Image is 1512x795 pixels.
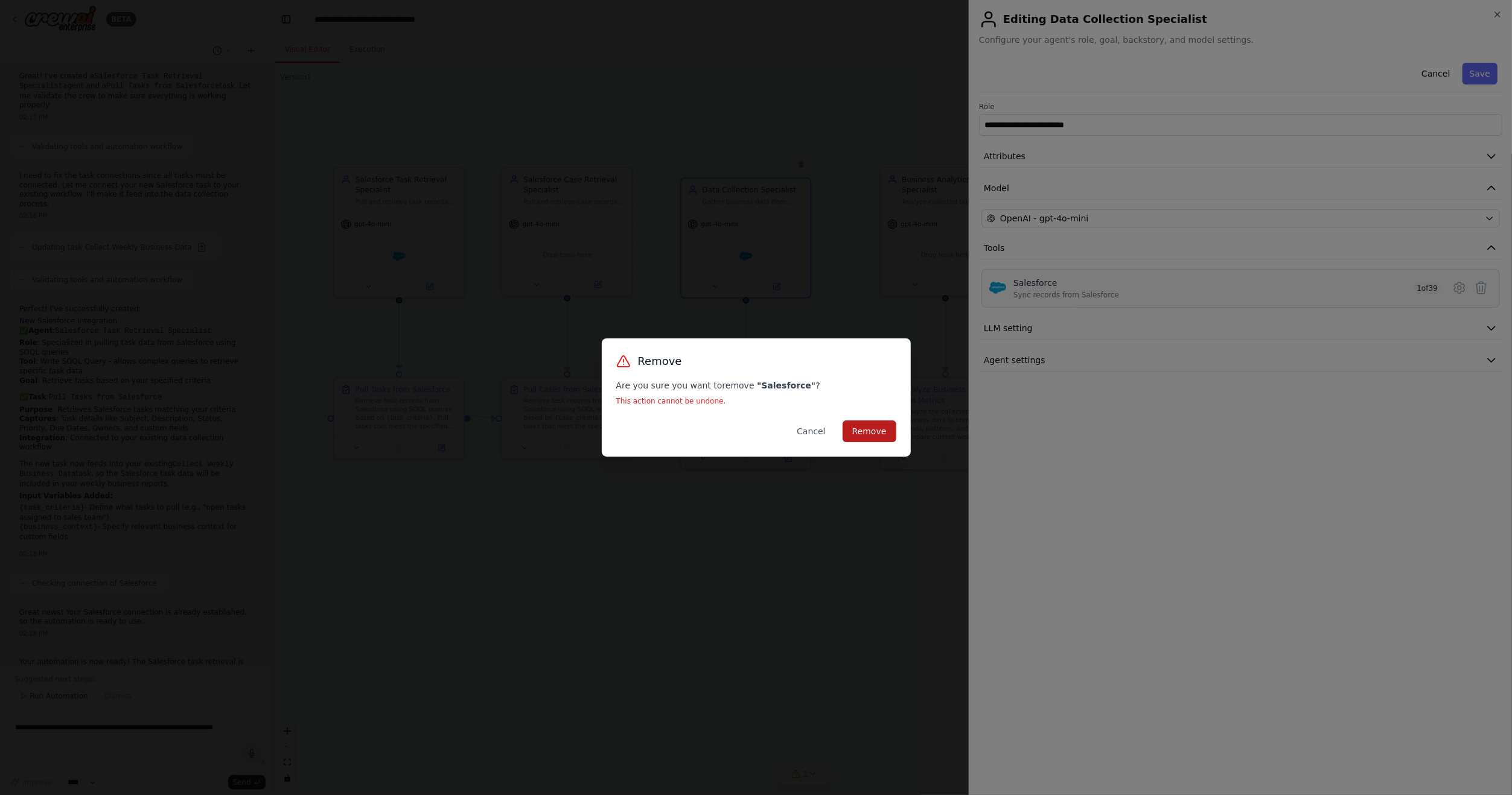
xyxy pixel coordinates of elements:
button: Cancel [787,420,835,442]
strong: " Salesforce " [757,381,815,390]
h3: Remove [638,353,682,370]
p: This action cannot be undone. [616,396,896,406]
p: Are you sure you want to remove ? [616,379,896,391]
button: Remove [843,420,896,442]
